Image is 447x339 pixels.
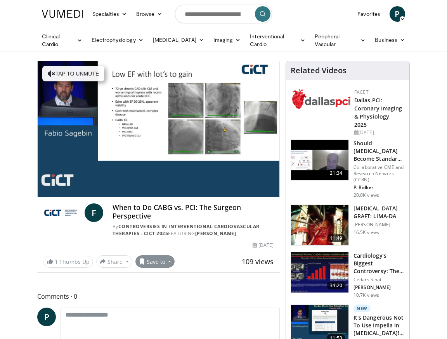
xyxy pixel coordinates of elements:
[353,6,385,22] a: Favorites
[390,6,405,22] a: P
[132,6,167,22] a: Browse
[291,205,348,245] img: feAgcbrvkPN5ynqH4xMDoxOjA4MTsiGN.150x105_q85_crop-smart_upscale.jpg
[353,139,405,163] h3: Should [MEDICAL_DATA] Become Standard Therapy for CAD?
[353,222,405,228] p: [PERSON_NAME]
[87,32,148,48] a: Electrophysiology
[242,257,274,266] span: 109 views
[85,203,103,222] a: F
[354,129,403,136] div: [DATE]
[291,66,347,75] h4: Related Videos
[353,277,405,283] p: Cedars Sinai
[353,305,371,312] p: New
[42,10,83,18] img: VuMedi Logo
[353,252,405,275] h3: Cardiology’s Biggest Controversy: The Lumen or the Wall - the Curiou…
[327,282,345,289] span: 34:20
[354,89,369,95] a: FACET
[96,255,132,268] button: Share
[327,234,345,242] span: 11:49
[353,229,379,236] p: 16.5K views
[353,284,405,291] p: [PERSON_NAME]
[113,203,274,220] h4: When to Do CABG vs. PCI: The Surgeon Perspective
[55,258,58,265] span: 1
[291,140,348,180] img: eb63832d-2f75-457d-8c1a-bbdc90eb409c.150x105_q85_crop-smart_upscale.jpg
[195,230,236,237] a: [PERSON_NAME]
[37,33,87,48] a: Clinical Cardio
[253,242,274,249] div: [DATE]
[353,164,405,183] p: Collaborative CME and Research Network (CCRN)
[37,291,280,301] span: Comments 0
[209,32,246,48] a: Imaging
[43,256,93,268] a: 1 Thumbs Up
[354,96,402,128] a: Dallas PCI: Coronary Imaging & Physiology 2025
[353,292,379,298] p: 10.7K views
[310,33,370,48] a: Peripheral Vascular
[113,223,274,237] div: By FEATURING
[38,61,279,197] video-js: Video Player
[113,223,260,237] a: Controversies in Interventional Cardiovascular Therapies - CICT 2025
[88,6,132,22] a: Specialties
[291,205,405,246] a: 11:49 [MEDICAL_DATA] GRAFT: LIMA-DA [PERSON_NAME] 16.5K views
[175,5,272,23] input: Search topics, interventions
[291,252,348,293] img: d453240d-5894-4336-be61-abca2891f366.150x105_q85_crop-smart_upscale.jpg
[327,169,345,177] span: 21:34
[292,89,350,109] img: 939357b5-304e-4393-95de-08c51a3c5e2a.png.150x105_q85_autocrop_double_scale_upscale_version-0.2.png
[245,33,310,48] a: Interventional Cardio
[42,66,104,81] button: Tap to unmute
[370,32,410,48] a: Business
[291,252,405,298] a: 34:20 Cardiology’s Biggest Controversy: The Lumen or the Wall - the Curiou… Cedars Sinai [PERSON_...
[148,32,209,48] a: [MEDICAL_DATA]
[353,314,405,337] h3: It's Dangerous Not To Use Impella in [MEDICAL_DATA]! I Disagree: …
[291,139,405,198] a: 21:34 Should [MEDICAL_DATA] Become Standard Therapy for CAD? Collaborative CME and Research Netwo...
[135,255,175,268] button: Save to
[43,203,81,222] img: Controversies in Interventional Cardiovascular Therapies - CICT 2025
[37,308,56,326] a: P
[353,184,405,191] p: P. Ridker
[353,192,379,198] p: 20.0K views
[353,205,405,220] h3: [MEDICAL_DATA] GRAFT: LIMA-DA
